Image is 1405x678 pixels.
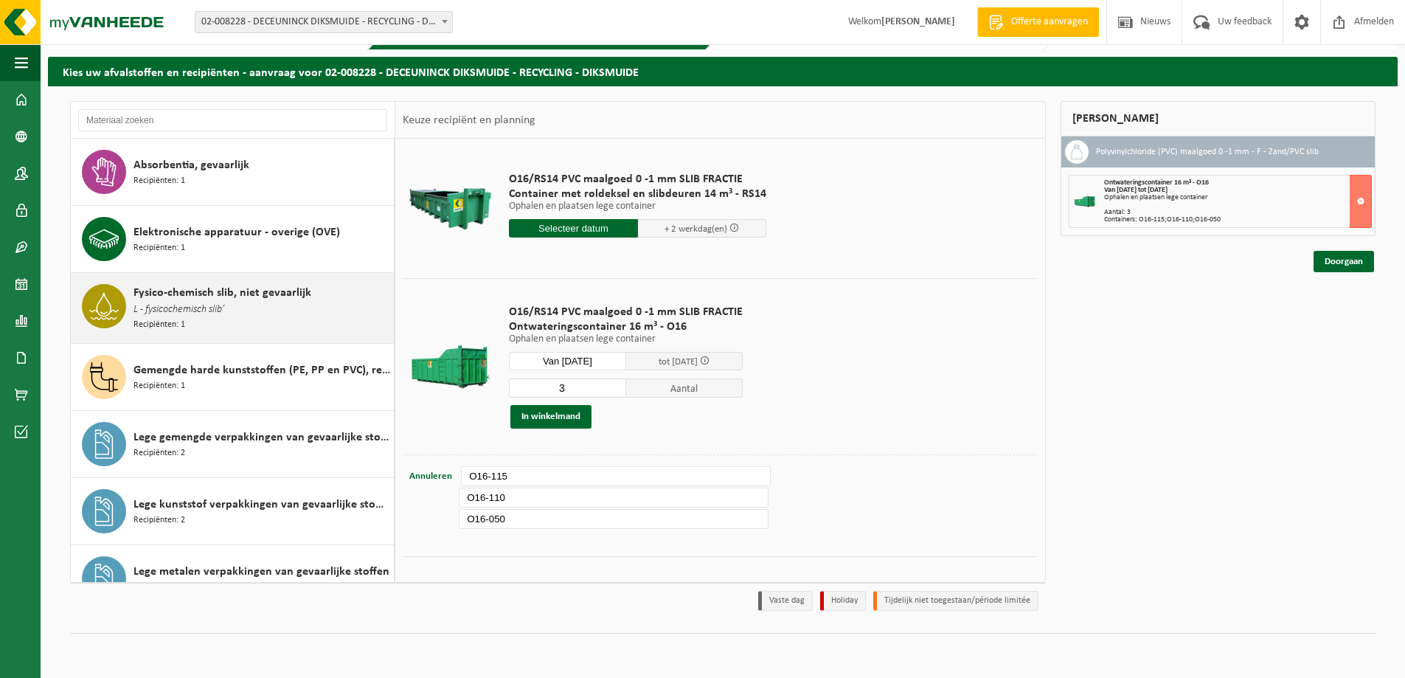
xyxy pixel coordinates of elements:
div: [PERSON_NAME] [1061,101,1376,136]
span: L - fysicochemisch slib’ [133,302,224,318]
span: Recipiënten: 2 [133,513,185,527]
span: Recipiënten: 1 [133,241,185,255]
button: Fysico-chemisch slib, niet gevaarlijk L - fysicochemisch slib’ Recipiënten: 1 [71,273,395,344]
li: Tijdelijk niet toegestaan/période limitée [873,591,1038,611]
input: Selecteer datum [509,352,626,370]
h3: Polyvinylchloride (PVC) maalgoed 0 -1 mm - F - Zand/PVC slib [1096,140,1319,164]
span: Lege kunststof verpakkingen van gevaarlijke stoffen [133,496,390,513]
button: Annuleren [408,466,454,487]
span: Recipiënten: 1 [133,318,185,332]
li: Vaste dag [758,591,813,611]
a: Doorgaan [1314,251,1374,272]
button: Lege gemengde verpakkingen van gevaarlijke stoffen Recipiënten: 2 [71,411,395,478]
button: In winkelmand [510,405,592,429]
button: Lege metalen verpakkingen van gevaarlijke stoffen Recipiënten: 1 [71,545,395,612]
div: Keuze recipiënt en planning [395,102,543,139]
li: Holiday [820,591,866,611]
button: Absorbentia, gevaarlijk Recipiënten: 1 [71,139,395,206]
div: Containers: O16-115;O16-110;O16-050 [1104,216,1372,224]
h2: Kies uw afvalstoffen en recipiënten - aanvraag voor 02-008228 - DECEUNINCK DIKSMUIDE - RECYCLING ... [48,57,1398,86]
input: bv. C10-005 [461,466,771,486]
span: Gemengde harde kunststoffen (PE, PP en PVC), recycleerbaar (industrieel) [133,362,390,379]
span: O16/RS14 PVC maalgoed 0 -1 mm SLIB FRACTIE [509,305,743,319]
input: Selecteer datum [509,219,638,238]
span: Absorbentia, gevaarlijk [133,156,249,174]
button: Gemengde harde kunststoffen (PE, PP en PVC), recycleerbaar (industrieel) Recipiënten: 1 [71,344,395,411]
span: 02-008228 - DECEUNINCK DIKSMUIDE - RECYCLING - DIKSMUIDE [195,12,452,32]
span: tot [DATE] [659,357,698,367]
span: O16/RS14 PVC maalgoed 0 -1 mm SLIB FRACTIE [509,172,766,187]
div: Aantal: 3 [1104,209,1372,216]
strong: Van [DATE] tot [DATE] [1104,186,1168,194]
span: Offerte aanvragen [1007,15,1092,30]
button: Lege kunststof verpakkingen van gevaarlijke stoffen Recipiënten: 2 [71,478,395,545]
span: Ontwateringscontainer 16 m³ - O16 [509,319,743,334]
span: Annuleren [409,471,452,481]
strong: [PERSON_NAME] [881,16,955,27]
span: Elektronische apparatuur - overige (OVE) [133,224,340,241]
span: Recipiënten: 1 [133,581,185,595]
span: Lege metalen verpakkingen van gevaarlijke stoffen [133,563,389,581]
input: bv. C10-005 [459,509,769,529]
span: Container met roldeksel en slibdeuren 14 m³ - RS14 [509,187,766,201]
span: Aantal [626,378,743,398]
input: Materiaal zoeken [78,109,387,131]
span: Lege gemengde verpakkingen van gevaarlijke stoffen [133,429,390,446]
span: 02-008228 - DECEUNINCK DIKSMUIDE - RECYCLING - DIKSMUIDE [195,11,453,33]
span: Fysico-chemisch slib, niet gevaarlijk [133,284,311,302]
span: Recipiënten: 1 [133,379,185,393]
a: Offerte aanvragen [977,7,1099,37]
span: + 2 werkdag(en) [665,224,727,234]
span: Recipiënten: 2 [133,446,185,460]
input: bv. C10-005 [459,488,769,508]
button: Elektronische apparatuur - overige (OVE) Recipiënten: 1 [71,206,395,273]
p: Ophalen en plaatsen lege container [509,201,766,212]
p: Ophalen en plaatsen lege container [509,334,743,345]
div: Ophalen en plaatsen lege container [1104,194,1372,201]
span: Recipiënten: 1 [133,174,185,188]
span: Ontwateringscontainer 16 m³ - O16 [1104,179,1209,187]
